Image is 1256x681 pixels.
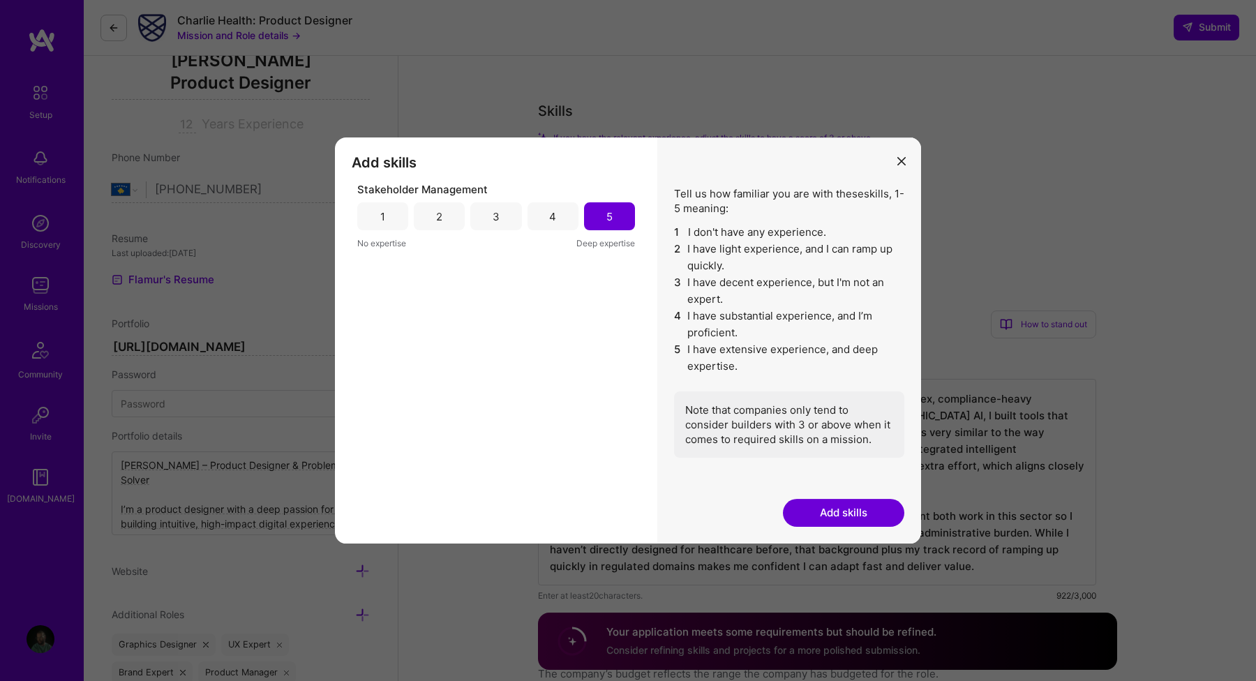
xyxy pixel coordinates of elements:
[576,236,635,250] span: Deep expertise
[352,154,641,171] h3: Add skills
[674,224,682,241] span: 1
[674,241,904,274] li: I have light experience, and I can ramp up quickly.
[674,308,904,341] li: I have substantial experience, and I’m proficient.
[674,186,904,458] div: Tell us how familiar you are with these skills , 1-5 meaning:
[674,341,682,375] span: 5
[674,391,904,458] div: Note that companies only tend to consider builders with 3 or above when it comes to required skil...
[357,182,488,197] span: Stakeholder Management
[897,157,906,165] i: icon Close
[436,209,442,224] div: 2
[335,137,921,544] div: modal
[357,236,406,250] span: No expertise
[674,241,682,274] span: 2
[380,209,385,224] div: 1
[674,274,904,308] li: I have decent experience, but I'm not an expert.
[493,209,500,224] div: 3
[674,274,682,308] span: 3
[674,341,904,375] li: I have extensive experience, and deep expertise.
[674,224,904,241] li: I don't have any experience.
[606,209,613,224] div: 5
[549,209,556,224] div: 4
[783,499,904,527] button: Add skills
[674,308,682,341] span: 4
